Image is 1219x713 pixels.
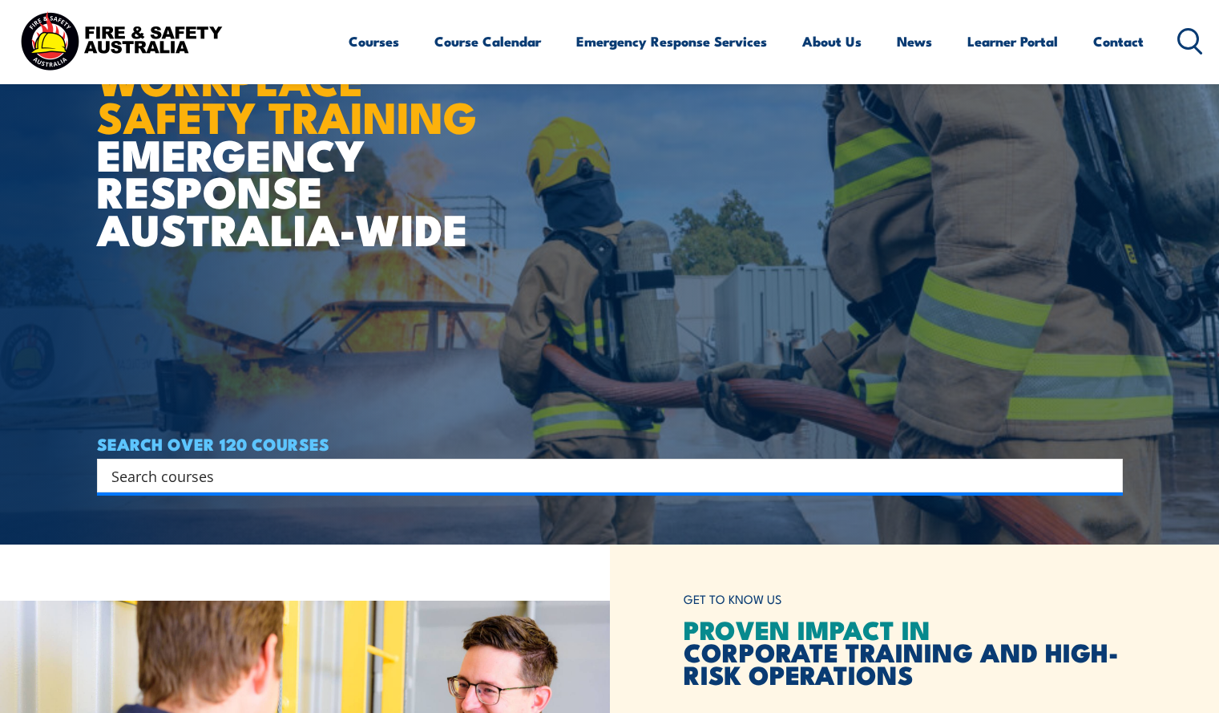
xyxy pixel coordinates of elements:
[576,20,767,63] a: Emergency Response Services
[897,20,932,63] a: News
[97,435,1123,452] h4: SEARCH OVER 120 COURSES
[1093,20,1144,63] a: Contact
[434,20,541,63] a: Course Calendar
[684,618,1123,685] h2: CORPORATE TRAINING AND HIGH-RISK OPERATIONS
[97,19,489,247] h1: EMERGENCY RESPONSE AUSTRALIA-WIDE
[967,20,1058,63] a: Learner Portal
[1095,464,1117,487] button: Search magnifier button
[684,585,1123,614] h6: GET TO KNOW US
[111,464,1088,488] input: Search input
[115,464,1091,487] form: Search form
[349,20,399,63] a: Courses
[97,44,477,148] strong: WORKPLACE SAFETY TRAINING
[802,20,862,63] a: About Us
[684,609,930,649] span: PROVEN IMPACT IN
